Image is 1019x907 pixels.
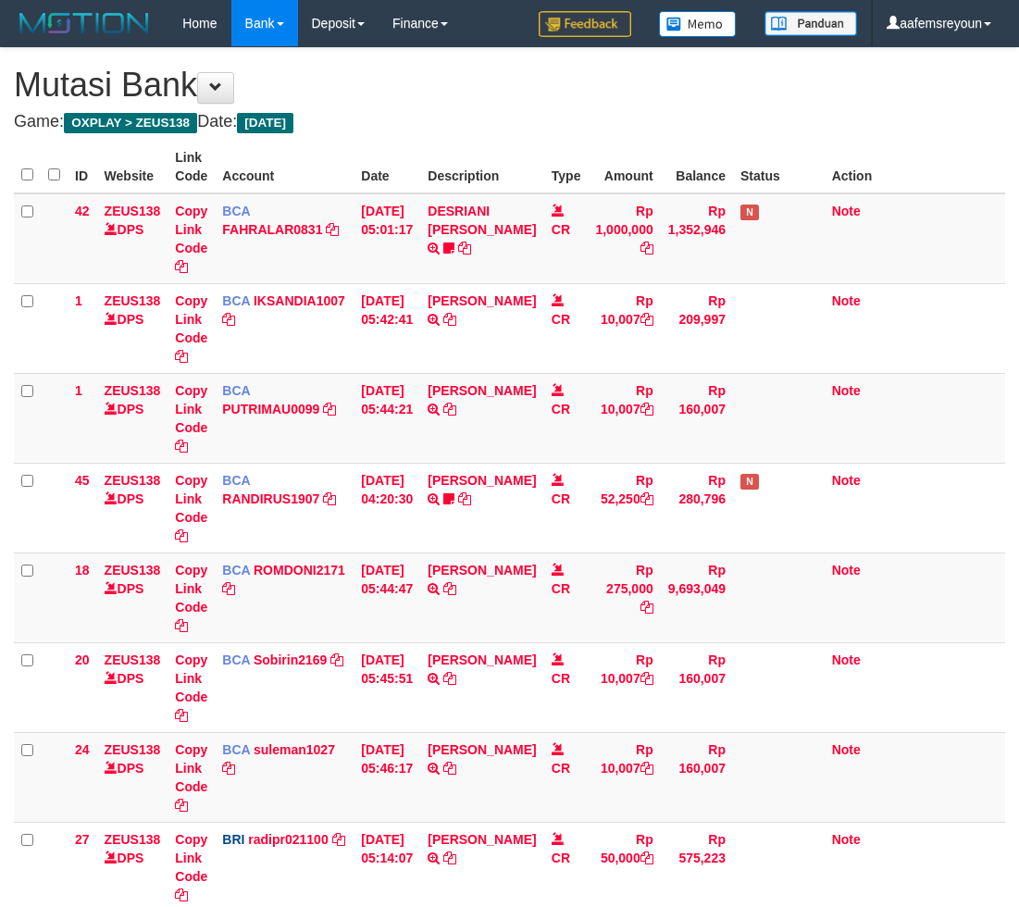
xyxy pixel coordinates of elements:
[222,652,250,667] span: BCA
[97,283,168,373] td: DPS
[75,473,90,488] span: 45
[588,463,660,553] td: Rp 52,250
[222,742,250,757] span: BCA
[539,11,631,37] img: Feedback.jpg
[661,553,733,642] td: Rp 9,693,049
[832,473,861,488] a: Note
[552,312,570,327] span: CR
[175,652,207,723] a: Copy Link Code
[354,283,420,373] td: [DATE] 05:42:41
[661,283,733,373] td: Rp 209,997
[354,373,420,463] td: [DATE] 05:44:21
[222,563,250,578] span: BCA
[764,11,857,36] img: panduan.png
[105,742,161,757] a: ZEUS138
[14,113,1005,131] h4: Game: Date:
[733,141,825,193] th: Status
[428,204,536,237] a: DESRIANI [PERSON_NAME]
[588,553,660,642] td: Rp 275,000
[222,222,322,237] a: FAHRALAR0831
[588,373,660,463] td: Rp 10,007
[588,141,660,193] th: Amount
[552,402,570,416] span: CR
[75,742,90,757] span: 24
[254,652,327,667] a: Sobirin2169
[68,141,97,193] th: ID
[832,832,861,847] a: Note
[428,563,536,578] a: [PERSON_NAME]
[659,11,737,37] img: Button%20Memo.svg
[168,141,215,193] th: Link Code
[175,383,207,453] a: Copy Link Code
[105,473,161,488] a: ZEUS138
[105,652,161,667] a: ZEUS138
[222,473,250,488] span: BCA
[215,141,354,193] th: Account
[222,293,250,308] span: BCA
[354,732,420,822] td: [DATE] 05:46:17
[354,642,420,732] td: [DATE] 05:45:51
[428,832,536,847] a: [PERSON_NAME]
[254,563,345,578] a: ROMDONI2171
[428,293,536,308] a: [PERSON_NAME]
[14,67,1005,104] h1: Mutasi Bank
[552,491,570,506] span: CR
[105,293,161,308] a: ZEUS138
[64,113,197,133] span: OXPLAY > ZEUS138
[661,193,733,284] td: Rp 1,352,946
[97,141,168,193] th: Website
[428,383,536,398] a: [PERSON_NAME]
[97,642,168,732] td: DPS
[832,563,861,578] a: Note
[588,283,660,373] td: Rp 10,007
[222,402,319,416] a: PUTRIMAU0099
[552,761,570,776] span: CR
[75,652,90,667] span: 20
[354,141,420,193] th: Date
[354,193,420,284] td: [DATE] 05:01:17
[832,293,861,308] a: Note
[175,832,207,902] a: Copy Link Code
[175,563,207,633] a: Copy Link Code
[661,373,733,463] td: Rp 160,007
[97,732,168,822] td: DPS
[97,553,168,642] td: DPS
[661,732,733,822] td: Rp 160,007
[237,113,293,133] span: [DATE]
[105,563,161,578] a: ZEUS138
[588,642,660,732] td: Rp 10,007
[105,204,161,218] a: ZEUS138
[740,205,759,220] span: Has Note
[832,383,861,398] a: Note
[832,204,861,218] a: Note
[75,383,82,398] span: 1
[428,473,536,488] a: [PERSON_NAME]
[75,293,82,308] span: 1
[661,141,733,193] th: Balance
[248,832,328,847] a: radipr021100
[222,383,250,398] span: BCA
[254,742,335,757] a: suleman1027
[661,463,733,553] td: Rp 280,796
[354,463,420,553] td: [DATE] 04:20:30
[75,204,90,218] span: 42
[175,742,207,813] a: Copy Link Code
[175,293,207,364] a: Copy Link Code
[354,553,420,642] td: [DATE] 05:44:47
[552,851,570,865] span: CR
[832,652,861,667] a: Note
[420,141,543,193] th: Description
[175,204,207,274] a: Copy Link Code
[740,474,759,490] span: Has Note
[97,463,168,553] td: DPS
[175,473,207,543] a: Copy Link Code
[552,222,570,237] span: CR
[105,832,161,847] a: ZEUS138
[97,373,168,463] td: DPS
[428,742,536,757] a: [PERSON_NAME]
[661,642,733,732] td: Rp 160,007
[552,671,570,686] span: CR
[552,581,570,596] span: CR
[75,563,90,578] span: 18
[14,9,155,37] img: MOTION_logo.png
